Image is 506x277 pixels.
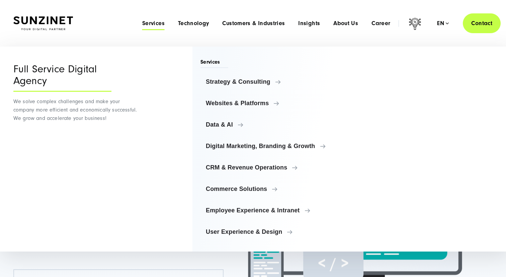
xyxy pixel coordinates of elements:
[200,138,343,154] a: Digital Marketing, Branding & Growth
[206,143,337,149] span: Digital Marketing, Branding & Growth
[206,121,337,128] span: Data & AI
[200,95,343,111] a: Websites & Platforms
[371,20,390,27] a: Career
[206,228,337,235] span: User Experience & Design
[200,181,343,197] a: Commerce Solutions
[200,117,343,133] a: Data & AI
[206,207,337,214] span: Employee Experience & Intranet
[206,78,337,85] span: Strategy & Consulting
[298,20,320,27] a: Insights
[333,20,358,27] a: About Us
[222,20,285,27] a: Customers & Industries
[200,159,343,176] a: CRM & Revenue Operations
[13,16,73,30] img: SUNZINET Full Service Digital Agentur
[200,202,343,218] a: Employee Experience & Intranet
[200,58,228,68] span: Services
[437,20,449,27] div: en
[463,13,501,33] a: Contact
[142,20,165,27] a: Services
[200,224,343,240] a: User Experience & Design
[206,100,337,107] span: Websites & Platforms
[13,97,139,123] p: We solve complex challenges and make your company more efficient and economically successful. We ...
[178,20,209,27] a: Technology
[13,63,111,92] div: Full Service Digital Agency
[200,74,343,90] a: Strategy & Consulting
[206,164,337,171] span: CRM & Revenue Operations
[206,186,337,192] span: Commerce Solutions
